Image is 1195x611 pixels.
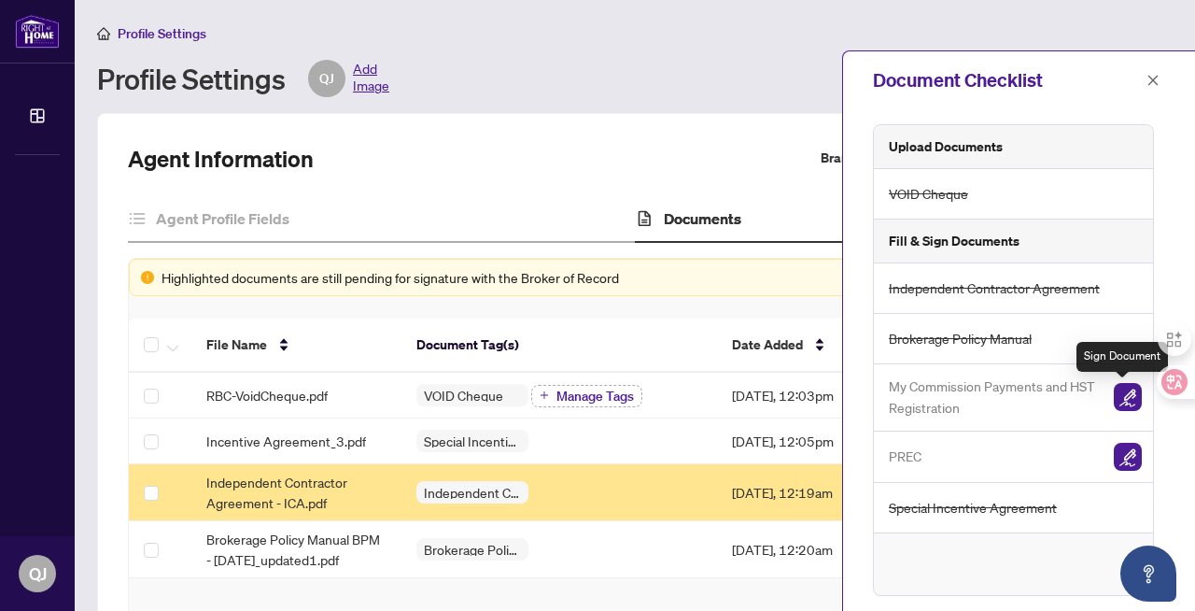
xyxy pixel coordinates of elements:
[1114,383,1142,411] img: Sign Document
[206,334,267,355] span: File Name
[416,434,528,448] span: Special Incentive Agreement
[1120,546,1176,602] button: Open asap
[206,472,387,513] span: Independent Contractor Agreement - ICA.pdf
[97,60,389,97] div: Profile Settings
[128,144,314,174] h2: Agent Information
[206,431,366,451] span: Incentive Agreement_3.pdf
[889,376,1099,419] span: My Commission Payments and HST Registration
[732,334,803,355] span: Date Added
[319,68,334,89] span: QJ
[889,183,968,205] span: VOID Cheque
[1146,74,1160,87] span: close
[1114,443,1142,471] img: Sign Document
[889,136,1003,157] h5: Upload Documents
[118,25,206,42] span: Profile Settings
[416,389,511,402] span: VOID Cheque
[717,419,917,464] td: [DATE], 12:05pm
[162,267,1129,288] div: Highlighted documents are still pending for signature with the Broker of Record
[401,319,716,373] th: Document Tag(s)
[531,385,642,407] button: Manage Tags
[97,27,110,40] span: home
[889,446,921,467] span: PREC
[556,390,634,403] span: Manage Tags
[717,521,917,578] td: [DATE], 12:20am
[821,148,865,169] label: Branch:
[416,486,528,499] span: Independent Contractor Agreement
[206,529,387,570] span: Brokerage Policy Manual BPM - [DATE]_updated1.pdf
[717,373,917,419] td: [DATE], 12:03pm
[156,207,289,230] h4: Agent Profile Fields
[353,60,389,97] span: Add Image
[889,231,1019,251] h5: Fill & Sign Documents
[191,319,401,373] th: File Name
[717,464,917,521] td: [DATE], 12:19am
[1076,342,1168,372] div: Sign Document
[416,543,528,556] span: Brokerage Policy Manual
[540,391,549,400] span: plus
[889,277,1100,299] span: Independent Contractor Agreement
[29,561,47,587] span: QJ
[717,319,917,373] th: Date Added
[664,207,741,230] h4: Documents
[141,271,154,284] span: exclamation-circle
[15,14,60,49] img: logo
[206,385,328,405] span: RBC-VoidCheque.pdf
[889,497,1057,519] span: Special Incentive Agreement
[873,66,1141,94] div: Document Checklist
[889,328,1032,349] span: Brokerage Policy Manual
